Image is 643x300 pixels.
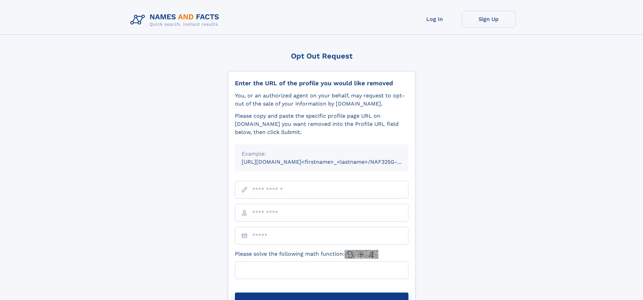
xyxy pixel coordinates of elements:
[235,112,408,136] div: Please copy and paste the specific profile page URL on [DOMAIN_NAME] you want removed into the Pr...
[242,159,421,165] small: [URL][DOMAIN_NAME]<firstname>_<lastname>/NAF325G-xxxxxxxx
[462,11,516,27] a: Sign Up
[228,52,416,60] div: Opt Out Request
[242,150,402,158] div: Example:
[235,250,378,259] label: Please solve the following math function:
[235,92,408,108] div: You, or an authorized agent on your behalf, may request to opt-out of the sale of your informatio...
[408,11,462,27] a: Log In
[128,11,225,29] img: Logo Names and Facts
[235,79,408,87] div: Enter the URL of the profile you would like removed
